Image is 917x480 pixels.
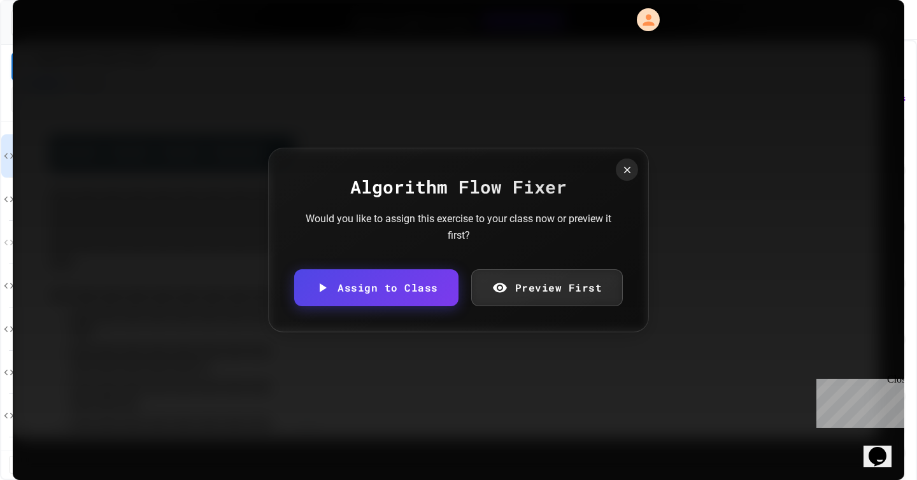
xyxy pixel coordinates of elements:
div: Chat with us now!Close [5,5,88,81]
iframe: chat widget [811,374,904,428]
div: My Account [623,5,663,34]
a: Preview First [471,269,623,306]
a: Assign to Class [294,269,458,306]
iframe: chat widget [864,429,904,467]
div: Algorithm Flow Fixer [294,174,623,201]
div: Would you like to assign this exercise to your class now or preview it first? [306,211,611,243]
